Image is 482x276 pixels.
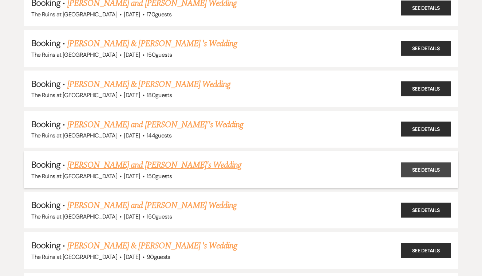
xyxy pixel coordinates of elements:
[401,81,451,96] a: See Details
[67,159,242,172] a: [PERSON_NAME] and [PERSON_NAME]'s Wedding
[147,11,171,18] span: 170 guests
[31,199,60,211] span: Booking
[31,11,117,18] span: The Ruins at [GEOGRAPHIC_DATA]
[401,203,451,217] a: See Details
[67,239,237,252] a: [PERSON_NAME] & [PERSON_NAME] 's Wedding
[124,132,140,139] span: [DATE]
[67,118,244,131] a: [PERSON_NAME] and [PERSON_NAME]''s Wedding
[31,213,117,220] span: The Ruins at [GEOGRAPHIC_DATA]
[401,122,451,137] a: See Details
[401,243,451,258] a: See Details
[31,119,60,130] span: Booking
[31,253,117,261] span: The Ruins at [GEOGRAPHIC_DATA]
[147,132,171,139] span: 144 guests
[401,162,451,177] a: See Details
[124,253,140,261] span: [DATE]
[31,159,60,170] span: Booking
[147,91,172,99] span: 180 guests
[124,91,140,99] span: [DATE]
[31,91,117,99] span: The Ruins at [GEOGRAPHIC_DATA]
[401,41,451,56] a: See Details
[67,37,237,50] a: [PERSON_NAME] & [PERSON_NAME] 's Wedding
[147,213,172,220] span: 150 guests
[124,11,140,18] span: [DATE]
[67,199,237,212] a: [PERSON_NAME] and [PERSON_NAME] Wedding
[31,172,117,180] span: The Ruins at [GEOGRAPHIC_DATA]
[31,78,60,89] span: Booking
[67,78,230,91] a: [PERSON_NAME] & [PERSON_NAME] Wedding
[147,253,170,261] span: 90 guests
[31,51,117,59] span: The Ruins at [GEOGRAPHIC_DATA]
[147,172,172,180] span: 150 guests
[124,172,140,180] span: [DATE]
[124,213,140,220] span: [DATE]
[147,51,172,59] span: 150 guests
[31,132,117,139] span: The Ruins at [GEOGRAPHIC_DATA]
[124,51,140,59] span: [DATE]
[401,0,451,15] a: See Details
[31,240,60,251] span: Booking
[31,37,60,49] span: Booking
